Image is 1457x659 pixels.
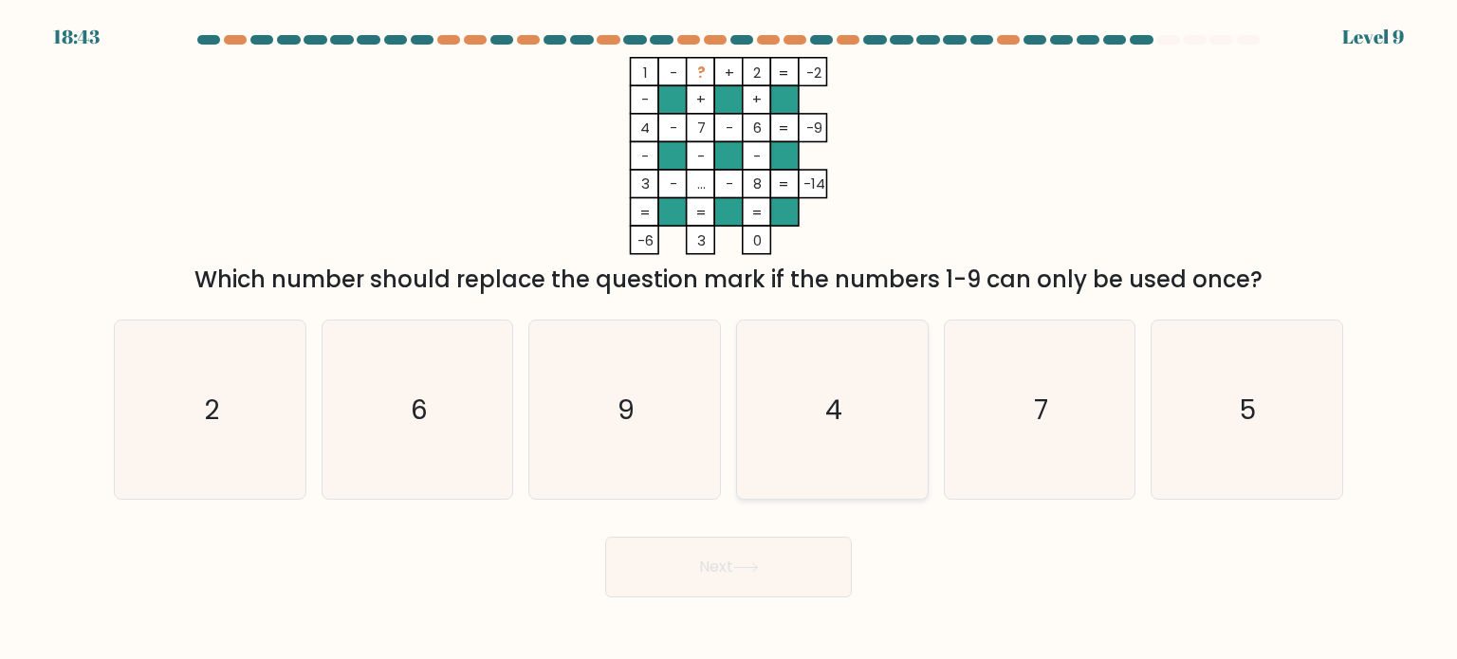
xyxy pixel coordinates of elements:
[753,174,762,193] tspan: 8
[641,174,650,193] tspan: 3
[753,146,761,166] tspan: -
[697,118,706,137] tspan: 7
[825,390,842,428] text: 4
[1034,390,1048,428] text: 7
[697,146,705,166] tspan: -
[753,63,761,82] tspan: 2
[411,390,428,428] text: 6
[643,63,648,82] tspan: 1
[605,537,852,597] button: Next
[806,118,822,137] tspan: -9
[779,118,789,137] tspan: =
[696,89,706,109] tspan: +
[640,118,650,137] tspan: 4
[125,263,1332,297] div: Which number should replace the question mark if the numbers 1-9 can only be used once?
[697,174,706,193] tspan: ...
[670,63,677,82] tspan: -
[726,174,733,193] tspan: -
[1342,23,1404,51] div: Level 9
[670,118,677,137] tspan: -
[53,23,100,51] div: 18:43
[725,63,734,82] tspan: +
[1241,390,1257,428] text: 5
[641,146,649,166] tspan: -
[726,118,733,137] tspan: -
[752,202,763,222] tspan: =
[753,118,762,137] tspan: 6
[618,390,636,428] text: 9
[806,63,821,82] tspan: -2
[753,230,762,250] tspan: 0
[779,174,789,193] tspan: =
[640,202,651,222] tspan: =
[752,89,762,109] tspan: +
[696,202,707,222] tspan: =
[697,63,706,82] tspan: ?
[204,390,219,428] text: 2
[637,230,654,250] tspan: -6
[697,230,706,250] tspan: 3
[803,174,825,193] tspan: -14
[670,174,677,193] tspan: -
[779,63,789,82] tspan: =
[641,89,649,109] tspan: -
